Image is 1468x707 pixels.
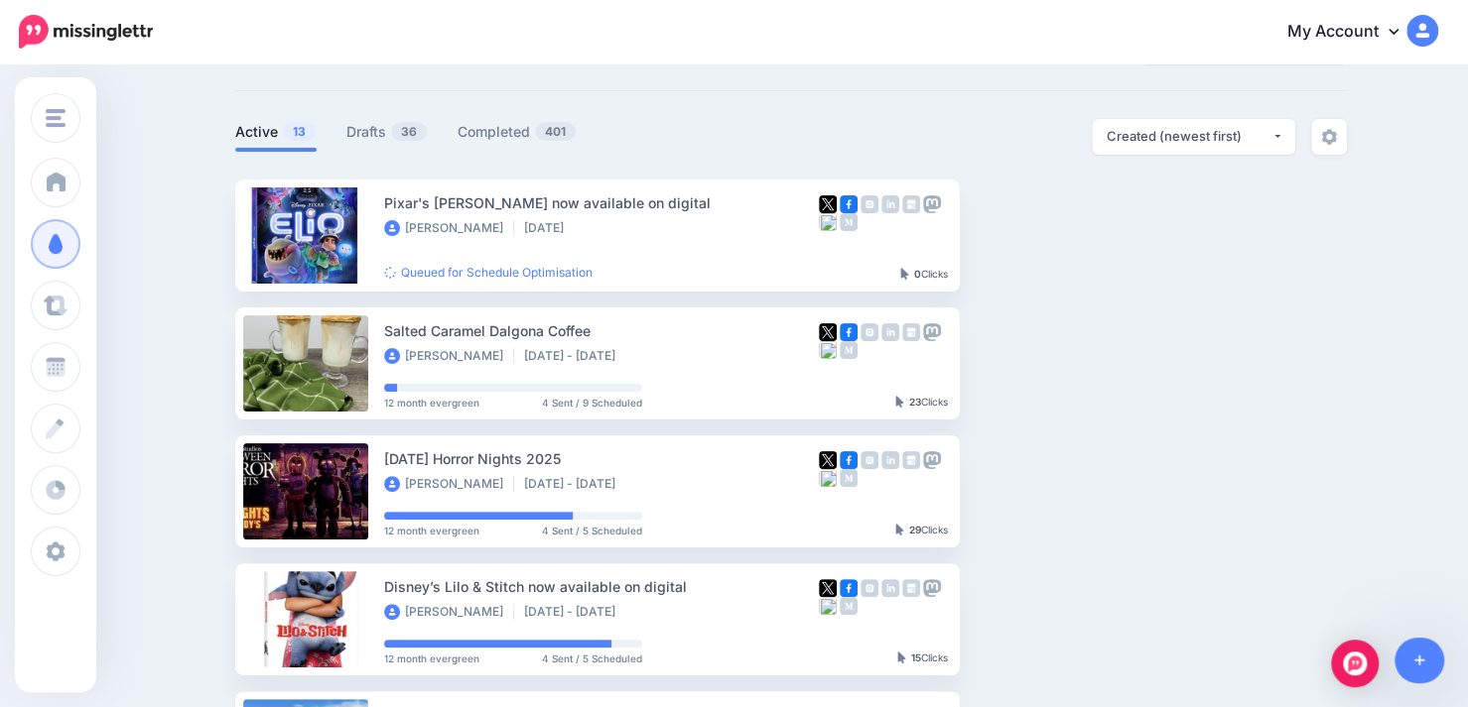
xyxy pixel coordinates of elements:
button: Created (newest first) [1092,119,1295,155]
a: Queued for Schedule Optimisation [384,265,593,280]
li: [DATE] - [DATE] [524,604,625,620]
li: [PERSON_NAME] [384,476,514,492]
img: linkedin-grey-square.png [881,323,899,341]
img: pointer-grey-darker.png [895,396,904,408]
img: instagram-grey-square.png [861,579,878,597]
img: medium-grey-square.png [840,341,858,359]
img: facebook-square.png [840,451,858,469]
div: Pixar's [PERSON_NAME] now available on digital [384,191,819,214]
b: 23 [909,396,921,408]
img: bluesky-grey-square.png [819,341,837,359]
img: mastodon-grey-square.png [923,195,941,213]
span: 12 month evergreen [384,526,479,535]
img: google_business-grey-square.png [902,323,920,341]
div: Clicks [895,525,948,536]
div: Open Intercom Messenger [1331,640,1379,687]
li: [DATE] [524,220,574,236]
img: facebook-square.png [840,579,858,597]
img: google_business-grey-square.png [902,195,920,213]
a: Active13 [235,120,317,144]
img: pointer-grey-darker.png [895,524,904,535]
div: Clicks [900,269,948,281]
span: 401 [535,122,576,141]
span: 4 Sent / 5 Scheduled [542,526,642,535]
li: [DATE] - [DATE] [524,476,625,492]
img: medium-grey-square.png [840,469,858,487]
img: mastodon-grey-square.png [923,323,941,341]
img: pointer-grey-darker.png [897,651,906,663]
img: mastodon-grey-square.png [923,579,941,597]
img: bluesky-grey-square.png [819,213,837,231]
li: [PERSON_NAME] [384,220,514,236]
img: pointer-grey-darker.png [900,268,909,280]
b: 29 [909,524,921,535]
li: [PERSON_NAME] [384,604,514,620]
img: menu.png [46,109,66,127]
img: twitter-square.png [819,323,837,341]
div: Created (newest first) [1107,127,1271,146]
span: 4 Sent / 5 Scheduled [542,653,642,663]
img: twitter-square.png [819,195,837,213]
span: 12 month evergreen [384,653,479,663]
img: bluesky-grey-square.png [819,597,837,615]
span: 36 [391,122,427,141]
a: Completed401 [458,120,577,144]
img: twitter-square.png [819,451,837,469]
img: linkedin-grey-square.png [881,579,899,597]
li: [PERSON_NAME] [384,348,514,364]
div: Clicks [897,652,948,664]
img: linkedin-grey-square.png [881,195,899,213]
img: settings-grey.png [1321,129,1337,145]
img: medium-grey-square.png [840,597,858,615]
img: instagram-grey-square.png [861,323,878,341]
span: 12 month evergreen [384,398,479,408]
img: facebook-square.png [840,195,858,213]
div: Disney’s Lilo & Stitch now available on digital [384,575,819,598]
span: 4 Sent / 9 Scheduled [542,398,642,408]
li: [DATE] - [DATE] [524,348,625,364]
b: 0 [914,268,921,280]
img: twitter-square.png [819,579,837,597]
img: bluesky-grey-square.png [819,469,837,487]
img: facebook-square.png [840,323,858,341]
a: My Account [1268,8,1438,57]
img: google_business-grey-square.png [902,451,920,469]
img: instagram-grey-square.png [861,195,878,213]
span: 13 [283,122,316,141]
img: google_business-grey-square.png [902,579,920,597]
img: medium-grey-square.png [840,213,858,231]
img: linkedin-grey-square.png [881,451,899,469]
div: [DATE] Horror Nights 2025 [384,447,819,470]
div: Salted Caramel Dalgona Coffee [384,319,819,342]
b: 15 [911,651,921,663]
img: instagram-grey-square.png [861,451,878,469]
img: Missinglettr [19,15,153,49]
a: Drafts36 [346,120,428,144]
img: mastodon-grey-square.png [923,451,941,469]
div: Clicks [895,397,948,409]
